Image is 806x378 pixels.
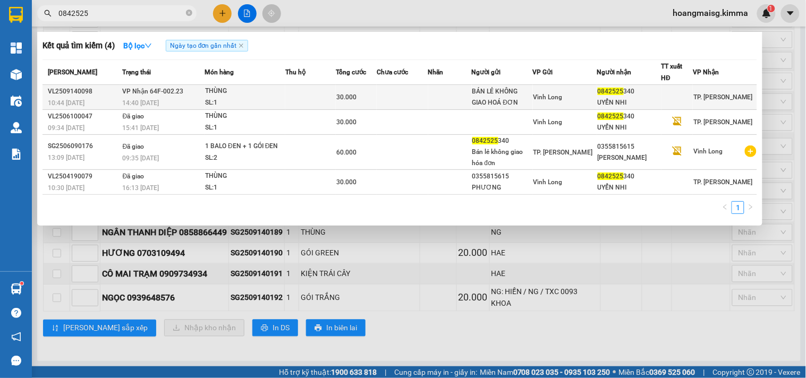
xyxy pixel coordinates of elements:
div: THÙNG [205,170,285,182]
span: TT xuất HĐ [661,63,683,82]
span: Gửi: [9,10,26,21]
span: notification [11,332,21,342]
span: Ngày tạo đơn gần nhất [166,40,248,51]
div: BÁN LẺ KHÔNG GIAO HOÁ ĐƠN [472,86,532,108]
span: VP Gửi [533,68,553,76]
button: Bộ lọcdown [115,37,160,54]
img: solution-icon [11,149,22,160]
div: SG2506090176 [48,141,120,152]
div: SL: 1 [205,182,285,194]
span: VP Nhận 64F-002.23 [123,88,184,95]
div: VL2504190079 [48,171,120,182]
div: UYỂN NHI [598,97,661,108]
div: 340 [598,86,661,97]
span: 0842525 [598,113,624,120]
div: SL: 1 [205,122,285,134]
img: logo-vxr [9,7,23,23]
img: warehouse-icon [11,96,22,107]
span: 10:30 [DATE] [48,184,84,192]
span: TP. [PERSON_NAME] [533,149,593,156]
span: 13:09 [DATE] [48,154,84,161]
span: right [748,204,754,210]
div: 0355815615 [598,141,661,152]
span: Nhãn [428,68,444,76]
span: 30.000 [336,93,357,101]
div: ANH NGHĨA [101,35,176,47]
div: 340 [472,135,532,147]
span: Người gửi [472,68,501,76]
span: close-circle [186,8,192,19]
span: close [239,43,244,48]
div: 1 BALO ĐEN + 1 GÓI ĐEN [205,141,285,152]
img: warehouse-icon [11,122,22,133]
li: 1 [732,201,744,214]
span: TP. [PERSON_NAME] [693,118,753,126]
span: 0842525 [598,88,624,95]
div: Bán lẻ không giao hóa đơn [472,147,532,169]
span: Nhận: [101,10,127,21]
a: 1 [732,202,744,213]
span: Chưa cước [377,68,408,76]
strong: Bộ lọc [123,41,152,50]
span: TP. [PERSON_NAME] [693,93,753,101]
div: BÁN LẺ KHÔNG GIAO HÓA ĐƠN [9,35,94,60]
span: 30.000 [336,118,357,126]
span: left [722,204,728,210]
span: VP Nhận [693,68,719,76]
input: Tìm tên, số ĐT hoặc mã đơn [58,7,184,19]
sup: 1 [20,282,23,285]
span: 09:35 [DATE] [123,154,159,162]
span: plus-circle [745,145,757,157]
span: Thu hộ [285,68,306,76]
li: Previous Page [719,201,732,214]
li: Next Page [744,201,757,214]
span: [PERSON_NAME] [48,68,97,76]
span: 10:44 [DATE] [48,99,84,107]
div: 340 [598,111,661,122]
div: UYỂN NHI [598,182,661,193]
span: message [11,356,21,366]
div: UYỂN NHI [598,122,661,133]
span: Tổng cước [336,68,366,76]
div: 340 [598,171,661,182]
div: SL: 1 [205,97,285,109]
span: Vĩnh Long [693,148,723,155]
button: left [719,201,732,214]
span: 15:41 [DATE] [123,124,159,132]
img: dashboard-icon [11,42,22,54]
span: Trạng thái [123,68,151,76]
img: warehouse-icon [11,283,22,295]
span: down [145,42,152,49]
span: Vĩnh Long [533,118,563,126]
img: warehouse-icon [11,69,22,80]
div: 0983500253 [101,47,176,62]
span: 30.000 [336,178,357,186]
span: Món hàng [205,68,234,76]
span: 60.000 [336,149,357,156]
div: THÙNG [205,85,285,97]
span: search [44,10,52,17]
div: PHƯƠNG [472,182,532,193]
span: Đã giao [123,113,145,120]
span: 0842525 [472,137,498,144]
div: 0355815615 [472,171,532,182]
div: VL2509140098 [48,86,120,97]
span: 14:40 [DATE] [123,99,159,107]
span: 09:34 [DATE] [48,124,84,132]
span: 16:13 [DATE] [123,184,159,192]
div: Vĩnh Long [101,9,176,35]
div: VL2506100047 [48,111,120,122]
button: right [744,201,757,214]
div: TP. [PERSON_NAME] [9,9,94,35]
h3: Kết quả tìm kiếm ( 4 ) [43,40,115,51]
span: 0842525 [598,173,624,180]
span: Đã giao [123,143,145,150]
span: TP. [PERSON_NAME] [693,178,753,186]
span: Người nhận [597,68,632,76]
span: question-circle [11,308,21,318]
div: [PERSON_NAME] [598,152,661,164]
div: THÙNG [205,110,285,122]
span: Chưa thu [100,68,139,80]
div: SL: 2 [205,152,285,164]
span: Vĩnh Long [533,93,563,101]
